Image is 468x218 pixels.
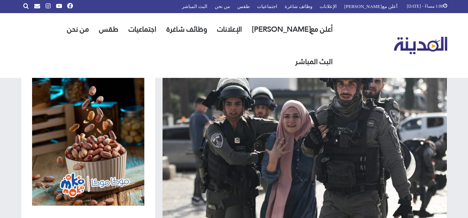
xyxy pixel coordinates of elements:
[212,13,247,45] a: الإعلانات
[394,37,448,55] img: تلفزيون المدينة
[62,13,94,45] a: من نحن
[161,13,212,45] a: وظائف شاغرة
[247,13,338,45] a: أعلن مع[PERSON_NAME]
[124,13,161,45] a: اجتماعيات
[290,45,338,78] a: البث المباشر
[94,13,124,45] a: طقس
